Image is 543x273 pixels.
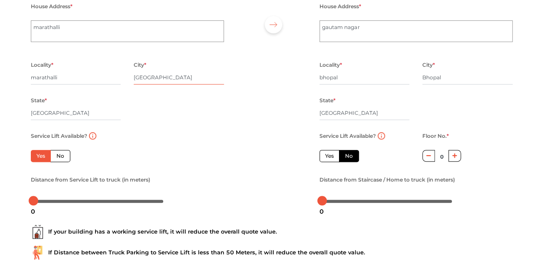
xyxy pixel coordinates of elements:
[31,95,47,106] label: State
[319,1,361,12] label: House Address
[422,130,449,142] label: Floor No.
[31,174,150,185] label: Distance from Service Lift to truck (in meters)
[319,95,336,106] label: State
[50,150,70,162] label: No
[31,130,87,142] label: Service Lift Available?
[31,59,53,71] label: Locality
[31,225,45,239] img: ...
[134,59,146,71] label: City
[319,150,339,162] label: Yes
[27,204,39,219] div: 0
[422,59,435,71] label: City
[339,150,359,162] label: No
[31,150,51,162] label: Yes
[31,1,72,12] label: House Address
[319,174,455,185] label: Distance from Staircase / Home to truck (in meters)
[319,130,376,142] label: Service Lift Available?
[31,225,513,239] div: If your building has a working service lift, it will reduce the overall quote value.
[319,59,342,71] label: Locality
[316,204,327,219] div: 0
[31,246,513,260] div: If Distance between Truck Parking to Service Lift is less than 50 Meters, it will reduce the over...
[31,246,45,260] img: ...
